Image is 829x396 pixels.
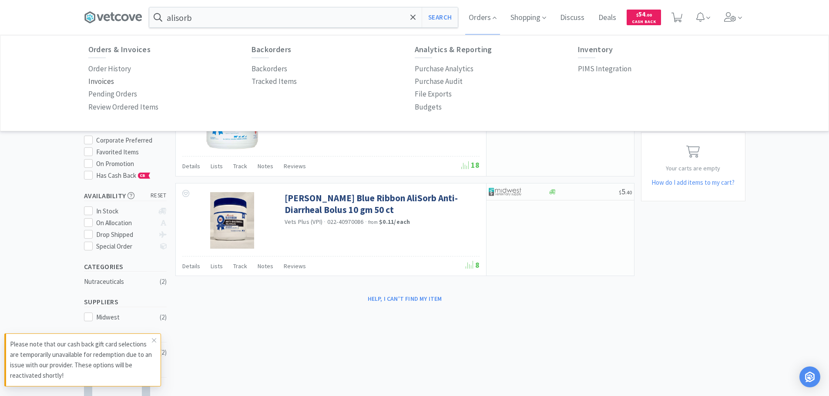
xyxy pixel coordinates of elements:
[88,101,158,113] a: Review Ordered Items
[415,88,452,100] a: File Exports
[466,260,480,270] span: 8
[138,173,147,178] span: CB
[160,276,167,287] div: ( 2 )
[252,45,415,54] h6: Backorders
[415,75,463,88] a: Purchase Audit
[96,171,151,180] span: Has Cash Back
[211,162,223,170] span: Lists
[632,20,656,25] span: Cash Back
[96,312,150,323] div: Midwest
[422,7,458,27] button: Search
[619,189,621,196] span: $
[233,262,247,270] span: Track
[461,160,480,170] span: 18
[84,297,167,307] h5: Suppliers
[619,186,632,196] span: 5
[415,76,463,87] p: Purchase Audit
[96,230,154,240] div: Drop Shipped
[96,206,154,216] div: In Stock
[96,241,154,252] div: Special Order
[636,10,652,18] span: 54
[182,162,200,170] span: Details
[88,88,137,100] a: Pending Orders
[285,192,477,216] a: [PERSON_NAME] Blue Ribbon AliSorb Anti-Diarrheal Bolus 10 gm 50 ct
[799,366,820,387] div: Open Intercom Messenger
[84,262,167,272] h5: Categories
[96,159,167,169] div: On Promotion
[625,189,632,196] span: . 40
[415,45,578,54] h6: Analytics & Reporting
[160,312,167,323] div: ( 2 )
[285,218,323,226] a: Vets Plus (VPI)
[365,218,367,226] span: ·
[595,14,620,22] a: Deals
[10,339,152,381] p: Please note that our cash back gift card selections are temporarily unavailable for redemption du...
[88,76,114,87] p: Invoices
[210,192,255,249] img: 61bc994274a74084b16d7a4c3dd8308b_514196.jpeg
[284,162,306,170] span: Reviews
[415,63,473,75] a: Purchase Analytics
[151,191,167,200] span: reset
[211,262,223,270] span: Lists
[362,291,447,306] button: Help, I can't find my item
[489,185,521,198] img: 4dd14cff54a648ac9e977f0c5da9bc2e_5.png
[88,45,252,54] h6: Orders & Invoices
[645,12,652,18] span: . 00
[88,75,114,88] a: Invoices
[88,63,131,75] a: Order History
[149,7,458,27] input: Search by item, sku, manufacturer, ingredient, size...
[415,101,442,113] p: Budgets
[368,219,378,225] span: from
[578,45,741,54] h6: Inventory
[415,101,442,113] a: Budgets
[557,14,588,22] a: Discuss
[258,262,273,270] span: Notes
[252,75,297,88] a: Tracked Items
[84,333,167,343] h5: Manufacturers
[258,162,273,170] span: Notes
[641,177,745,188] h5: How do I add items to my cart?
[641,163,745,173] p: Your carts are empty
[379,218,410,226] strong: $0.11 / each
[182,262,200,270] span: Details
[324,218,326,226] span: ·
[160,347,167,358] div: ( 2 )
[252,63,287,75] a: Backorders
[96,147,167,157] div: Favorited Items
[636,12,638,18] span: $
[627,6,661,29] a: $54.00Cash Back
[327,218,364,226] span: 022-40970086
[88,101,158,113] p: Review Ordered Items
[252,76,297,87] p: Tracked Items
[96,218,154,228] div: On Allocation
[578,63,631,75] a: PIMS Integration
[284,262,306,270] span: Reviews
[84,276,154,287] div: Nutraceuticals
[233,162,247,170] span: Track
[84,191,167,201] h5: Availability
[96,135,167,146] div: Corporate Preferred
